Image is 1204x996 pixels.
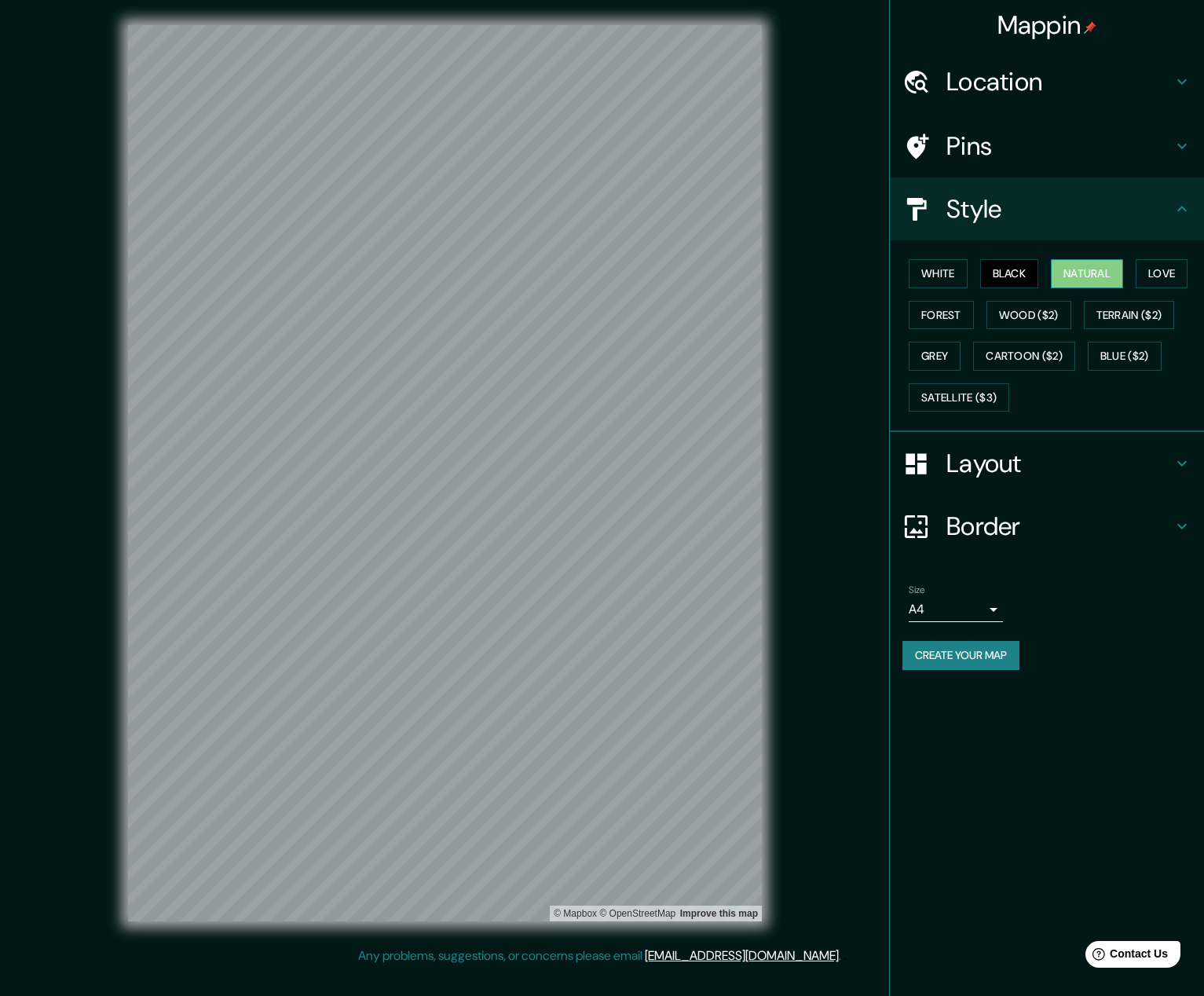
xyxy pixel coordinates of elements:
p: Any problems, suggestions, or concerns please email . [358,947,841,965]
button: Wood ($2) [986,301,1071,330]
button: Cartoon ($2) [973,342,1075,371]
div: Border [890,495,1204,558]
div: . [844,947,847,965]
a: [EMAIL_ADDRESS][DOMAIN_NAME] [645,947,839,964]
div: Pins [890,115,1204,178]
button: Blue ($2) [1088,342,1162,371]
iframe: Help widget launcher [1064,935,1187,979]
a: Map feedback [680,908,758,919]
button: Forest [909,301,974,330]
label: Size [909,584,925,597]
button: White [909,259,968,288]
a: Mapbox [554,908,597,919]
h4: Location [946,66,1173,97]
div: Location [890,50,1204,113]
h4: Style [946,193,1173,225]
div: Layout [890,432,1204,495]
div: . [841,947,844,965]
h4: Layout [946,448,1173,479]
div: A4 [909,597,1003,622]
a: OpenStreetMap [599,908,675,919]
h4: Pins [946,130,1173,162]
h4: Mappin [997,9,1097,41]
button: Natural [1051,259,1123,288]
button: Love [1136,259,1188,288]
div: Style [890,178,1204,240]
button: Terrain ($2) [1084,301,1175,330]
button: Create your map [902,641,1019,670]
button: Satellite ($3) [909,383,1009,412]
canvas: Map [128,25,762,921]
button: Grey [909,342,961,371]
img: pin-icon.png [1084,21,1096,34]
h4: Border [946,511,1173,542]
button: Black [980,259,1039,288]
